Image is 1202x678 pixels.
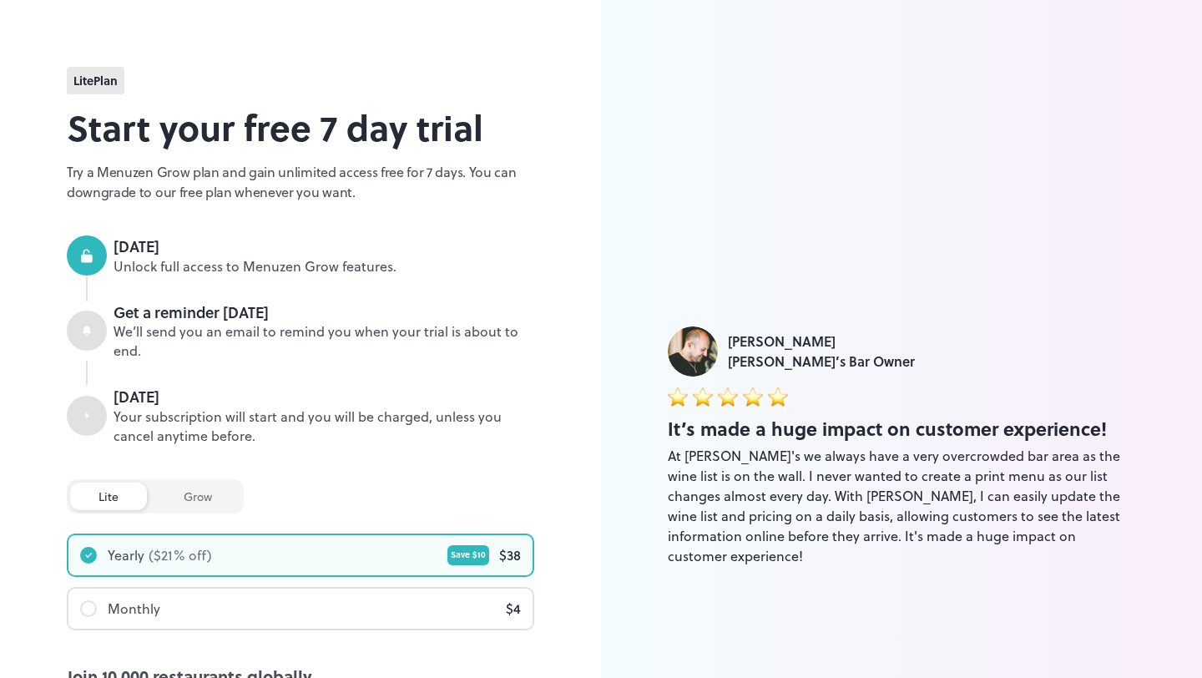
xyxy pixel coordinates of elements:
[728,331,915,352] div: [PERSON_NAME]
[668,387,688,407] img: star
[668,446,1135,566] div: At [PERSON_NAME]'s we always have a very overcrowded bar area as the wine list is on the wall. I ...
[114,235,534,257] div: [DATE]
[108,545,144,565] div: Yearly
[108,599,160,619] div: Monthly
[73,72,118,89] span: lite Plan
[499,545,521,565] div: $ 38
[114,257,534,276] div: Unlock full access to Menuzen Grow features.
[506,599,521,619] div: $ 4
[114,322,534,361] div: We’ll send you an email to remind you when your trial is about to end.
[67,162,534,202] p: Try a Menuzen Grow plan and gain unlimited access free for 7 days. You can downgrade to our free ...
[447,545,489,565] div: Save $ 10
[768,387,788,407] img: star
[668,415,1135,443] div: It’s made a huge impact on customer experience!
[114,386,534,407] div: [DATE]
[149,545,212,565] div: ($ 21 % off)
[668,326,718,377] img: Luke Foyle
[155,483,240,510] div: grow
[67,101,534,154] h2: Start your free 7 day trial
[693,387,713,407] img: star
[114,301,534,323] div: Get a reminder [DATE]
[728,352,915,372] div: [PERSON_NAME]’s Bar Owner
[718,387,738,407] img: star
[70,483,147,510] div: lite
[743,387,763,407] img: star
[114,407,534,446] div: Your subscription will start and you will be charged, unless you cancel anytime before.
